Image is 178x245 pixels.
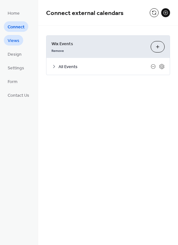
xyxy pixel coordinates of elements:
[8,38,19,44] span: Views
[4,90,33,100] a: Contact Us
[51,49,64,53] span: Remove
[8,92,29,99] span: Contact Us
[46,7,124,19] span: Connect external calendars
[51,41,146,47] span: Wix Events
[8,24,24,31] span: Connect
[8,51,22,58] span: Design
[4,76,21,87] a: Form
[8,10,20,17] span: Home
[4,8,24,18] a: Home
[4,62,28,73] a: Settings
[4,35,23,45] a: Views
[4,21,28,32] a: Connect
[4,49,25,59] a: Design
[8,79,17,85] span: Form
[8,65,24,72] span: Settings
[58,64,151,70] span: All Events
